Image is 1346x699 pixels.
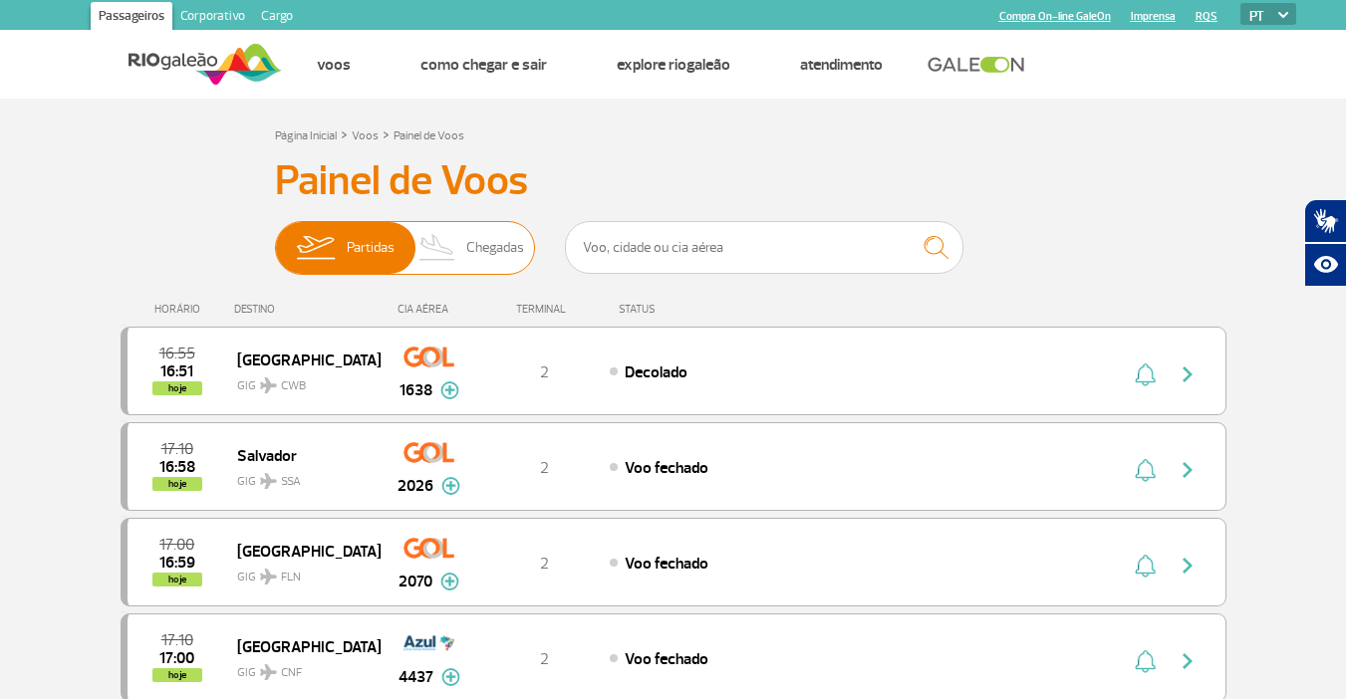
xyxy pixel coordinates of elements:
[237,462,365,491] span: GIG
[1304,243,1346,287] button: Abrir recursos assistivos.
[159,460,195,474] span: 2025-08-27 16:58:56
[281,569,301,586] span: FLN
[159,556,195,570] span: 2025-08-27 16:59:31
[540,362,549,382] span: 2
[408,222,467,274] img: slider-desembarque
[234,303,380,316] div: DESTINO
[1176,458,1200,482] img: seta-direita-painel-voo.svg
[91,2,172,34] a: Passageiros
[441,477,460,495] img: mais-info-painel-voo.svg
[237,558,365,586] span: GIG
[540,649,549,669] span: 2
[398,474,433,498] span: 2026
[1304,199,1346,287] div: Plugin de acessibilidade da Hand Talk.
[1196,10,1217,23] a: RQS
[420,55,547,75] a: Como chegar e sair
[400,378,432,402] span: 1638
[800,55,883,75] a: Atendimento
[341,122,348,145] a: >
[1131,10,1176,23] a: Imprensa
[383,122,390,145] a: >
[253,2,301,34] a: Cargo
[159,538,194,552] span: 2025-08-27 17:00:00
[161,633,193,647] span: 2025-08-27 17:10:00
[441,668,460,686] img: mais-info-painel-voo.svg
[260,569,277,584] img: destiny_airplane.svg
[1135,554,1156,578] img: sino-painel-voo.svg
[466,222,524,274] span: Chegadas
[1176,649,1200,673] img: seta-direita-painel-voo.svg
[625,554,708,574] span: Voo fechado
[1304,199,1346,243] button: Abrir tradutor de língua de sinais.
[237,538,365,564] span: [GEOGRAPHIC_DATA]
[540,554,549,574] span: 2
[172,2,253,34] a: Corporativo
[160,364,193,378] span: 2025-08-27 16:51:07
[625,649,708,669] span: Voo fechado
[281,377,306,395] span: CWB
[540,458,549,478] span: 2
[380,303,479,316] div: CIA AÉREA
[237,366,365,395] span: GIG
[281,664,302,682] span: CNF
[999,10,1111,23] a: Compra On-line GaleOn
[317,55,351,75] a: Voos
[260,473,277,489] img: destiny_airplane.svg
[440,381,459,399] img: mais-info-painel-voo.svg
[237,442,365,468] span: Salvador
[347,222,395,274] span: Partidas
[159,651,194,665] span: 2025-08-27 17:00:48
[1135,362,1156,386] img: sino-painel-voo.svg
[479,303,609,316] div: TERMINAL
[152,573,202,586] span: hoje
[152,381,202,395] span: hoje
[394,128,464,143] a: Painel de Voos
[152,668,202,682] span: hoje
[399,570,432,593] span: 2070
[237,653,365,682] span: GIG
[565,221,963,274] input: Voo, cidade ou cia aérea
[127,303,235,316] div: HORÁRIO
[1176,554,1200,578] img: seta-direita-painel-voo.svg
[1176,362,1200,386] img: seta-direita-painel-voo.svg
[275,128,337,143] a: Página Inicial
[275,156,1072,206] h3: Painel de Voos
[281,473,301,491] span: SSA
[152,477,202,491] span: hoje
[625,362,687,382] span: Decolado
[260,377,277,393] img: destiny_airplane.svg
[609,303,771,316] div: STATUS
[1135,458,1156,482] img: sino-painel-voo.svg
[617,55,730,75] a: Explore RIOgaleão
[161,442,193,456] span: 2025-08-27 17:10:00
[399,665,433,689] span: 4437
[352,128,379,143] a: Voos
[237,347,365,372] span: [GEOGRAPHIC_DATA]
[237,633,365,659] span: [GEOGRAPHIC_DATA]
[625,458,708,478] span: Voo fechado
[159,347,195,360] span: 2025-08-27 16:55:00
[1135,649,1156,673] img: sino-painel-voo.svg
[284,222,347,274] img: slider-embarque
[260,664,277,680] img: destiny_airplane.svg
[440,573,459,590] img: mais-info-painel-voo.svg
